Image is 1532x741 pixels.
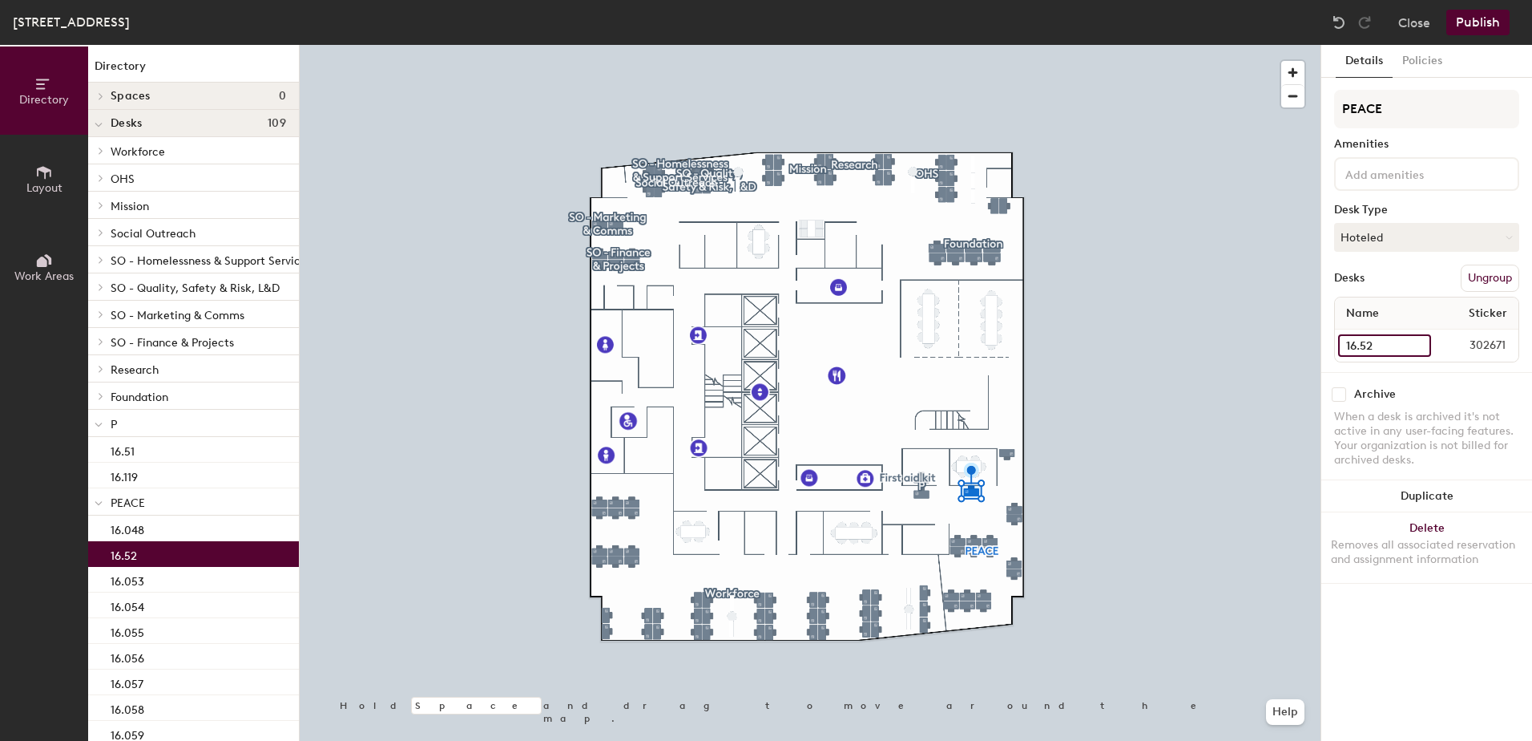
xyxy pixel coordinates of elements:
[1342,164,1486,183] input: Add amenities
[111,281,280,295] span: SO - Quality, Safety & Risk, L&D
[111,622,144,640] p: 16.055
[111,570,144,589] p: 16.053
[1461,299,1515,328] span: Sticker
[111,172,135,186] span: OHS
[1334,204,1519,217] div: Desk Type
[279,90,286,103] span: 0
[1334,272,1365,285] div: Desks
[1354,388,1396,401] div: Archive
[111,117,142,130] span: Desks
[111,466,138,484] p: 16.119
[111,673,143,691] p: 16.057
[111,698,144,717] p: 16.058
[111,418,117,431] span: P
[111,519,144,537] p: 16.048
[1393,45,1452,78] button: Policies
[1331,14,1347,30] img: Undo
[1266,699,1304,725] button: Help
[111,363,159,377] span: Research
[111,309,244,322] span: SO - Marketing & Comms
[88,58,299,83] h1: Directory
[14,269,74,283] span: Work Areas
[268,117,286,130] span: 109
[111,391,168,404] span: Foundation
[111,227,196,241] span: Social Outreach
[111,90,151,103] span: Spaces
[1446,10,1510,35] button: Publish
[1398,10,1430,35] button: Close
[111,496,145,510] span: PEACE
[1321,512,1532,583] button: DeleteRemoves all associated reservation and assignment information
[19,93,69,107] span: Directory
[1334,138,1519,151] div: Amenities
[111,647,144,666] p: 16.056
[1331,538,1522,567] div: Removes all associated reservation and assignment information
[111,596,144,614] p: 16.054
[111,440,135,459] p: 16.51
[111,200,149,213] span: Mission
[1461,265,1519,292] button: Ungroup
[26,181,62,195] span: Layout
[1338,334,1431,357] input: Unnamed desk
[111,145,165,159] span: Workforce
[1321,480,1532,512] button: Duplicate
[1336,45,1393,78] button: Details
[1334,223,1519,252] button: Hoteled
[111,336,234,350] span: SO - Finance & Projects
[1338,299,1387,328] span: Name
[1357,14,1373,30] img: Redo
[1431,337,1515,354] span: 302671
[1334,410,1519,468] div: When a desk is archived it's not active in any user-facing features. Your organization is not bil...
[111,254,312,268] span: SO - Homelessness & Support Services
[111,545,137,563] p: 16.52
[13,12,130,32] div: [STREET_ADDRESS]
